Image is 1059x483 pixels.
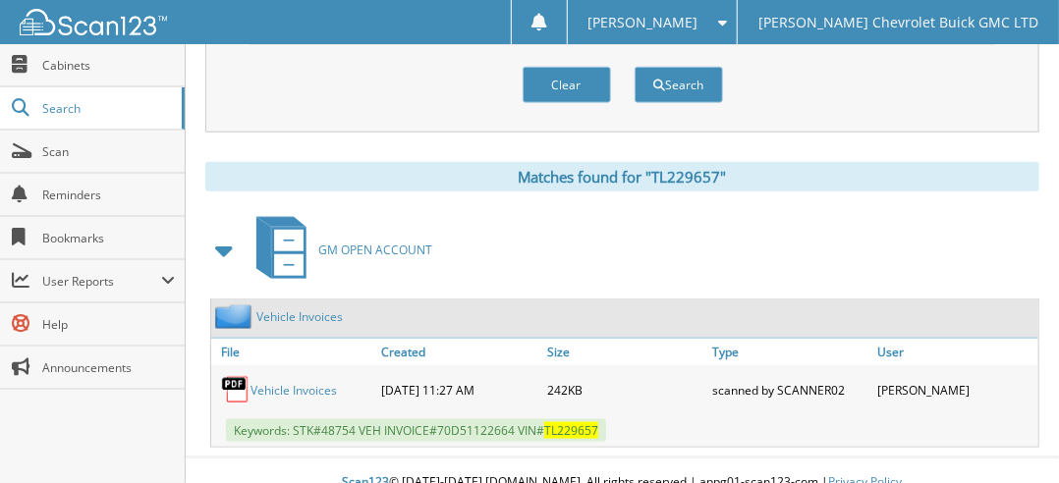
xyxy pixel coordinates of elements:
a: User [873,339,1038,365]
span: TL229657 [544,422,598,439]
div: scanned by SCANNER02 [707,370,872,409]
a: GM OPEN ACCOUNT [245,211,432,289]
span: GM OPEN ACCOUNT [318,241,432,258]
iframe: Chat Widget [961,389,1059,483]
span: Cabinets [42,57,175,74]
span: [PERSON_NAME] Chevrolet Buick GMC LTD [758,17,1038,28]
div: Matches found for "TL229657" [205,162,1039,191]
button: Clear [523,67,611,103]
span: Keywords: STK#48754 VEH INVOICE#70D51122664 VIN# [226,419,606,442]
a: Size [542,339,707,365]
a: File [211,339,376,365]
div: [PERSON_NAME] [873,370,1038,409]
button: Search [635,67,723,103]
a: Created [376,339,541,365]
div: 242KB [542,370,707,409]
span: Announcements [42,359,175,376]
img: folder2.png [215,304,256,329]
span: User Reports [42,273,161,290]
span: Reminders [42,187,175,203]
img: PDF.png [221,375,251,404]
div: [DATE] 11:27 AM [376,370,541,409]
a: Vehicle Invoices [256,308,343,325]
span: Scan [42,143,175,160]
span: Help [42,316,175,333]
span: [PERSON_NAME] [588,17,698,28]
a: Vehicle Invoices [251,382,337,399]
a: Type [707,339,872,365]
span: Search [42,100,172,117]
img: scan123-logo-white.svg [20,9,167,35]
span: Bookmarks [42,230,175,246]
